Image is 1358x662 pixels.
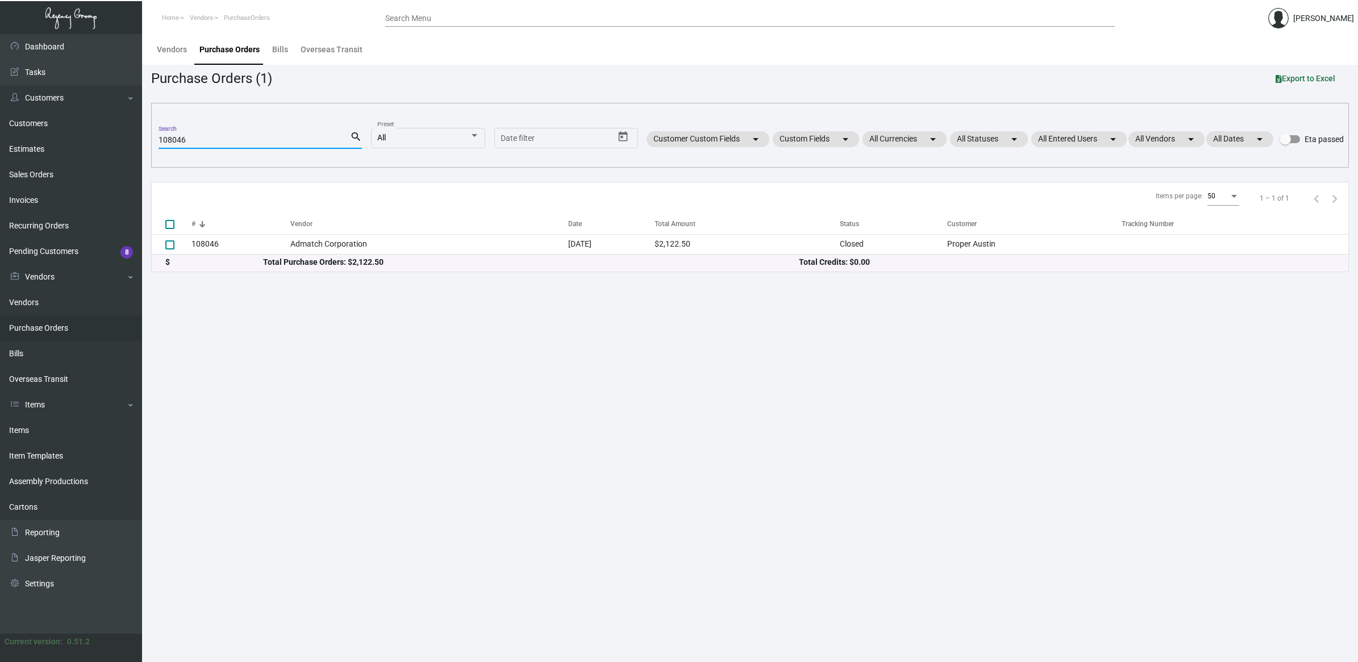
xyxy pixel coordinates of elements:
[647,131,769,147] mat-chip: Customer Custom Fields
[162,14,179,22] span: Home
[350,130,362,144] mat-icon: search
[947,219,977,229] div: Customer
[950,131,1028,147] mat-chip: All Statuses
[840,234,947,254] td: Closed
[1326,189,1344,207] button: Next page
[655,219,840,229] div: Total Amount
[1031,131,1127,147] mat-chip: All Entered Users
[5,636,63,648] div: Current version:
[614,128,632,146] button: Open calendar
[1207,193,1239,201] mat-select: Items per page:
[190,14,213,22] span: Vendors
[191,234,290,254] td: 108046
[568,219,655,229] div: Date
[1207,192,1215,200] span: 50
[263,256,799,268] div: Total Purchase Orders: $2,122.50
[1305,132,1344,146] span: Eta passed
[191,219,195,229] div: #
[749,132,763,146] mat-icon: arrow_drop_down
[926,132,940,146] mat-icon: arrow_drop_down
[655,234,840,254] td: $2,122.50
[947,234,1122,254] td: Proper Austin
[773,131,859,147] mat-chip: Custom Fields
[1206,131,1273,147] mat-chip: All Dates
[501,134,536,143] input: Start date
[863,131,947,147] mat-chip: All Currencies
[165,256,263,268] div: $
[840,219,947,229] div: Status
[1122,219,1348,229] div: Tracking Number
[1307,189,1326,207] button: Previous page
[1007,132,1021,146] mat-icon: arrow_drop_down
[799,256,1335,268] div: Total Credits: $0.00
[290,234,568,254] td: Admatch Corporation
[568,219,582,229] div: Date
[1267,68,1344,89] button: Export to Excel
[839,132,852,146] mat-icon: arrow_drop_down
[947,219,1122,229] div: Customer
[290,219,313,229] div: Vendor
[1293,13,1354,24] div: [PERSON_NAME]
[568,234,655,254] td: [DATE]
[191,219,290,229] div: #
[1128,131,1205,147] mat-chip: All Vendors
[1268,8,1289,28] img: admin@bootstrapmaster.com
[655,219,695,229] div: Total Amount
[290,219,568,229] div: Vendor
[1156,191,1203,201] div: Items per page:
[1253,132,1267,146] mat-icon: arrow_drop_down
[151,68,272,89] div: Purchase Orders (1)
[1276,74,1335,83] span: Export to Excel
[840,219,859,229] div: Status
[1260,193,1289,203] div: 1 – 1 of 1
[377,133,386,142] span: All
[157,44,187,56] div: Vendors
[224,14,270,22] span: PurchaseOrders
[1106,132,1120,146] mat-icon: arrow_drop_down
[1184,132,1198,146] mat-icon: arrow_drop_down
[545,134,600,143] input: End date
[1122,219,1174,229] div: Tracking Number
[67,636,90,648] div: 0.51.2
[199,44,260,56] div: Purchase Orders
[301,44,363,56] div: Overseas Transit
[272,44,288,56] div: Bills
